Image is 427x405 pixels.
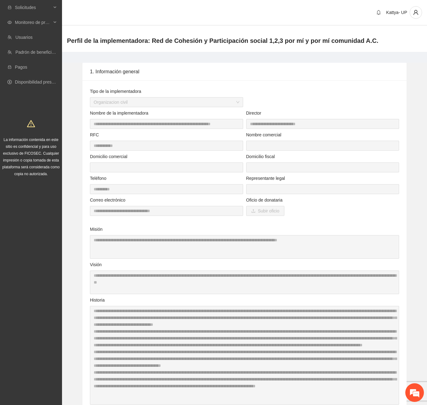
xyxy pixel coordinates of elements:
label: Nombre comercial [246,131,282,138]
label: Correo electrónico [90,197,125,203]
label: Teléfono [90,175,106,182]
label: RFC [90,131,99,138]
label: Domicilio comercial [90,153,127,160]
label: Domicilio fiscal [246,153,275,160]
span: Perfil de la implementadora: Red de Cohesión y Participación social 1,2,3 por mí y por mí comunid... [67,36,378,46]
a: Padrón de beneficiarios [16,50,61,55]
button: uploadSubir oficio [246,206,284,216]
span: Solicitudes [15,1,51,14]
label: Misión [90,226,102,233]
span: eye [7,20,12,25]
span: uploadSubir oficio [246,208,284,213]
button: bell [374,7,384,17]
span: inbox [7,5,12,10]
label: Historia [90,297,105,303]
label: Tipo de la implementadora [90,88,141,95]
a: Usuarios [16,35,33,40]
span: warning [27,120,35,128]
div: 1. Información general [90,63,399,80]
label: Nombre de la implementadora [90,110,148,116]
span: Organizacion civil [94,98,239,107]
span: La información contenida en este sitio es confidencial y para uso exclusivo de FICOSEC. Cualquier... [2,138,60,176]
span: Monitoreo de proyectos [15,16,51,29]
label: Director [246,110,261,116]
span: bell [374,10,383,15]
a: Pagos [15,65,27,70]
span: Kattya- UP [386,10,407,15]
label: Visión [90,261,102,268]
button: user [410,6,422,19]
label: Oficio de donataria [246,197,283,203]
a: Disponibilidad presupuestal [15,80,68,84]
span: user [410,10,422,15]
label: Representante legal [246,175,285,182]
